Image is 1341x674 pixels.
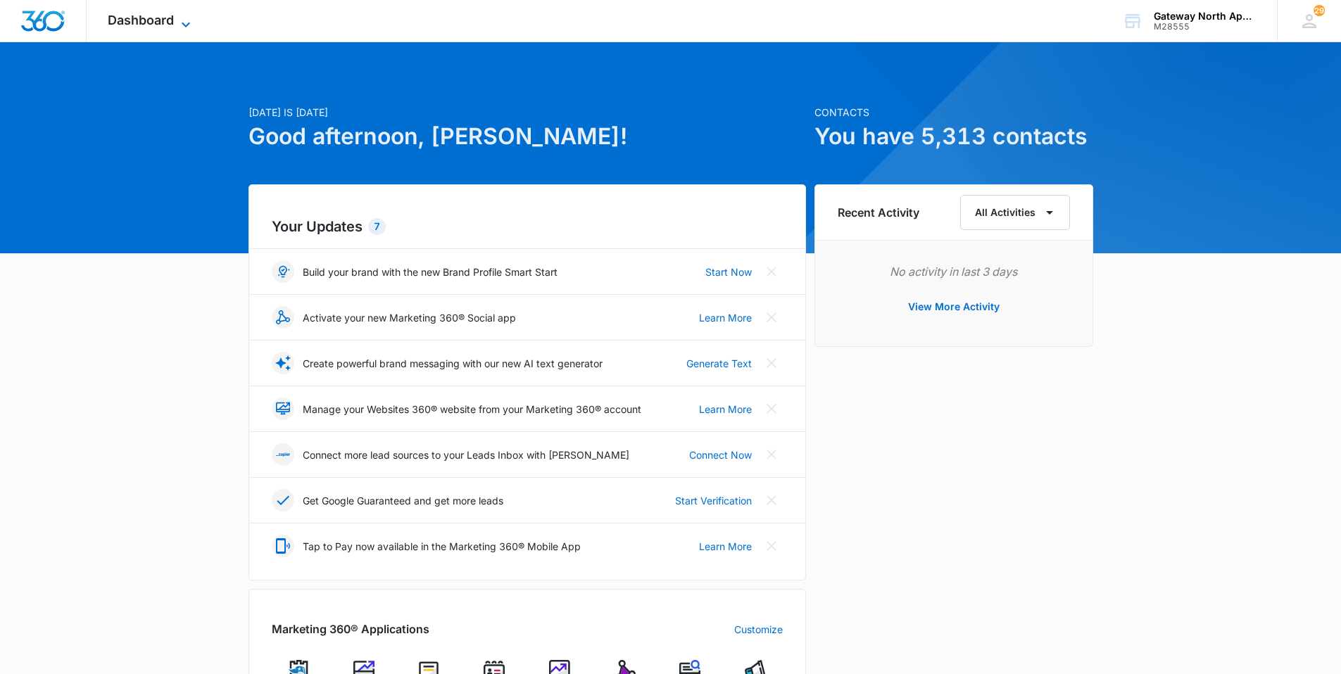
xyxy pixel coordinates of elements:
button: View More Activity [894,290,1014,324]
p: [DATE] is [DATE] [248,105,806,120]
button: Close [760,306,783,329]
button: Close [760,260,783,283]
a: Generate Text [686,356,752,371]
div: 7 [368,218,386,235]
div: notifications count [1314,5,1325,16]
a: Start Verification [675,493,752,508]
span: 29 [1314,5,1325,16]
p: Build your brand with the new Brand Profile Smart Start [303,265,558,279]
h1: You have 5,313 contacts [814,120,1093,153]
h2: Your Updates [272,216,783,237]
a: Start Now [705,265,752,279]
p: Tap to Pay now available in the Marketing 360® Mobile App [303,539,581,554]
button: Close [760,489,783,511]
button: Close [760,398,783,420]
span: Dashboard [108,13,174,27]
h2: Marketing 360® Applications [272,621,429,637]
p: Connect more lead sources to your Leads Inbox with [PERSON_NAME] [303,447,629,462]
a: Learn More [699,310,752,325]
div: account id [1154,22,1257,32]
p: Create powerful brand messaging with our new AI text generator [303,356,603,371]
button: Close [760,535,783,557]
a: Learn More [699,402,752,417]
h6: Recent Activity [838,204,919,221]
a: Learn More [699,539,752,554]
h1: Good afternoon, [PERSON_NAME]! [248,120,806,153]
div: account name [1154,11,1257,22]
p: Activate your new Marketing 360® Social app [303,310,516,325]
p: Contacts [814,105,1093,120]
a: Customize [734,622,783,637]
button: All Activities [960,195,1070,230]
a: Connect Now [689,447,752,462]
button: Close [760,352,783,374]
p: No activity in last 3 days [838,263,1070,280]
p: Get Google Guaranteed and get more leads [303,493,503,508]
p: Manage your Websites 360® website from your Marketing 360® account [303,402,641,417]
button: Close [760,443,783,466]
